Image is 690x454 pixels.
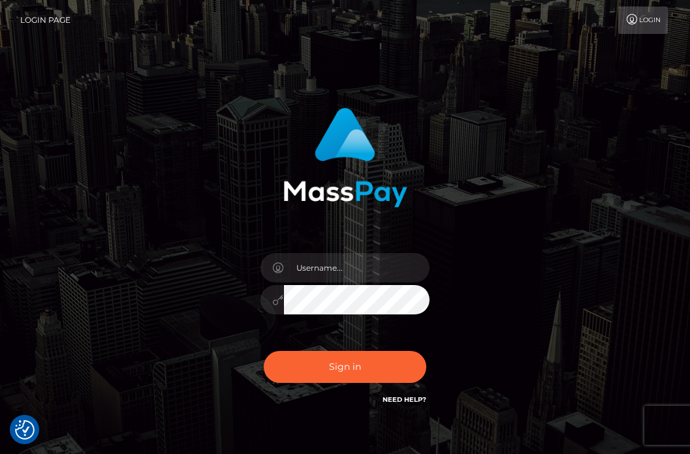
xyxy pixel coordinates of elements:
[264,351,427,383] button: Sign in
[283,108,407,207] img: MassPay Login
[20,7,71,34] a: Login Page
[383,395,426,404] a: Need Help?
[15,420,35,440] img: Revisit consent button
[618,7,668,34] a: Login
[15,420,35,440] button: Consent Preferences
[284,253,430,282] input: Username...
